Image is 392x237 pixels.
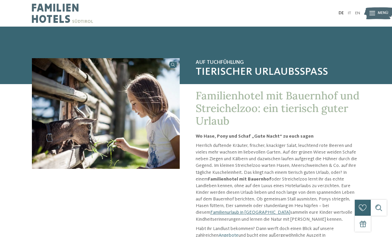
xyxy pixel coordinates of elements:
[339,11,344,15] a: DE
[210,210,290,215] a: Familienurlaub in [GEOGRAPHIC_DATA]
[196,89,359,128] span: Familienhotel mit Bauernhof und Streichelzoo: ein tierisch guter Urlaub
[378,11,388,16] span: Menü
[348,11,351,15] a: IT
[196,59,360,66] span: Auf Tuchfühlung
[32,58,180,169] img: Familienhotel mit Bauernhof: ein Traum wird wahr
[196,134,314,139] strong: Wo Hase, Pony und Schaf „Gute Nacht“ zu euch sagen
[196,142,360,223] p: Herrlich duftende Kräuter, frischer, knackiger Salat, leuchtend rote Beeren und vieles mehr wachs...
[208,177,271,181] strong: Familienhotel mit Bauernhof
[355,11,360,15] a: EN
[196,66,360,78] span: Tierischer Urlaubsspaß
